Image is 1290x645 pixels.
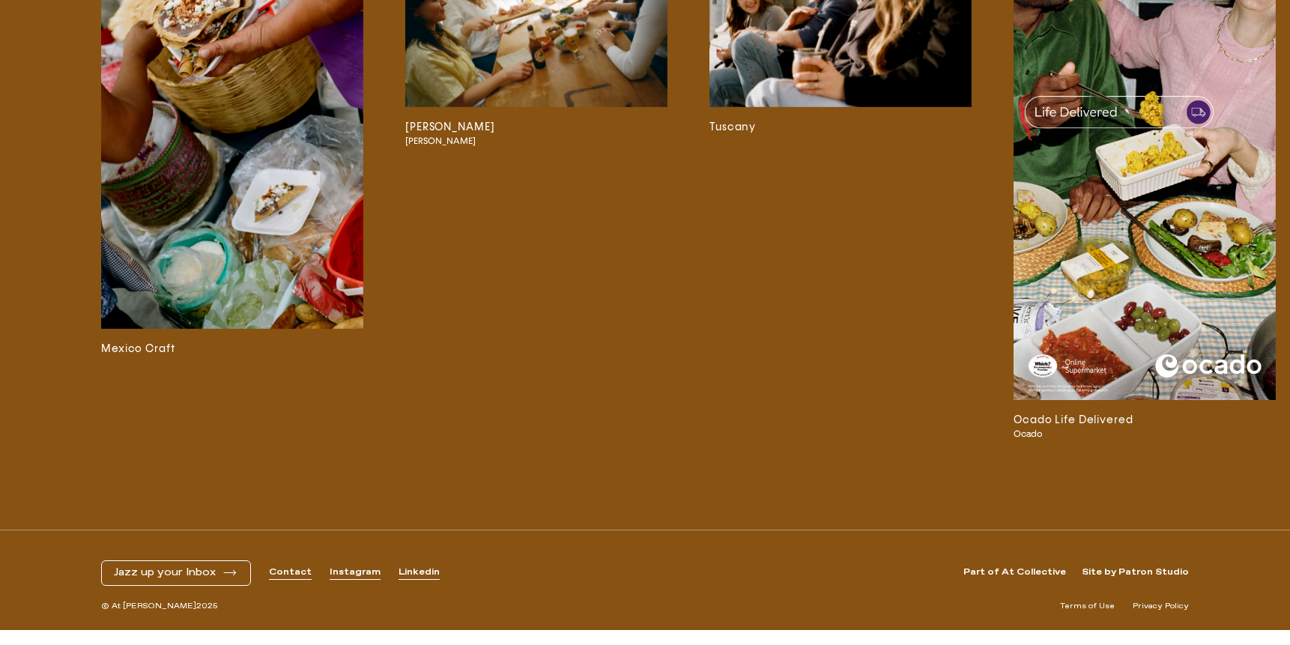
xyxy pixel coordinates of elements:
a: Linkedin [399,566,440,579]
h3: Tuscany [709,119,972,136]
span: [PERSON_NAME] [405,136,642,147]
a: Instagram [330,566,381,579]
h3: Ocado Life Delivered [1014,412,1276,429]
span: Ocado [1014,429,1250,440]
a: Contact [269,566,312,579]
a: Terms of Use [1060,601,1115,612]
span: Jazz up your Inbox [114,566,216,579]
a: Privacy Policy [1133,601,1189,612]
h3: [PERSON_NAME] [405,119,667,136]
button: Jazz up your Inbox [114,566,238,579]
h3: Mexico Craft [101,341,363,357]
span: © At [PERSON_NAME] 2025 [101,601,218,612]
a: Part of At Collective [963,566,1066,579]
a: Site by Patron Studio [1082,566,1189,579]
